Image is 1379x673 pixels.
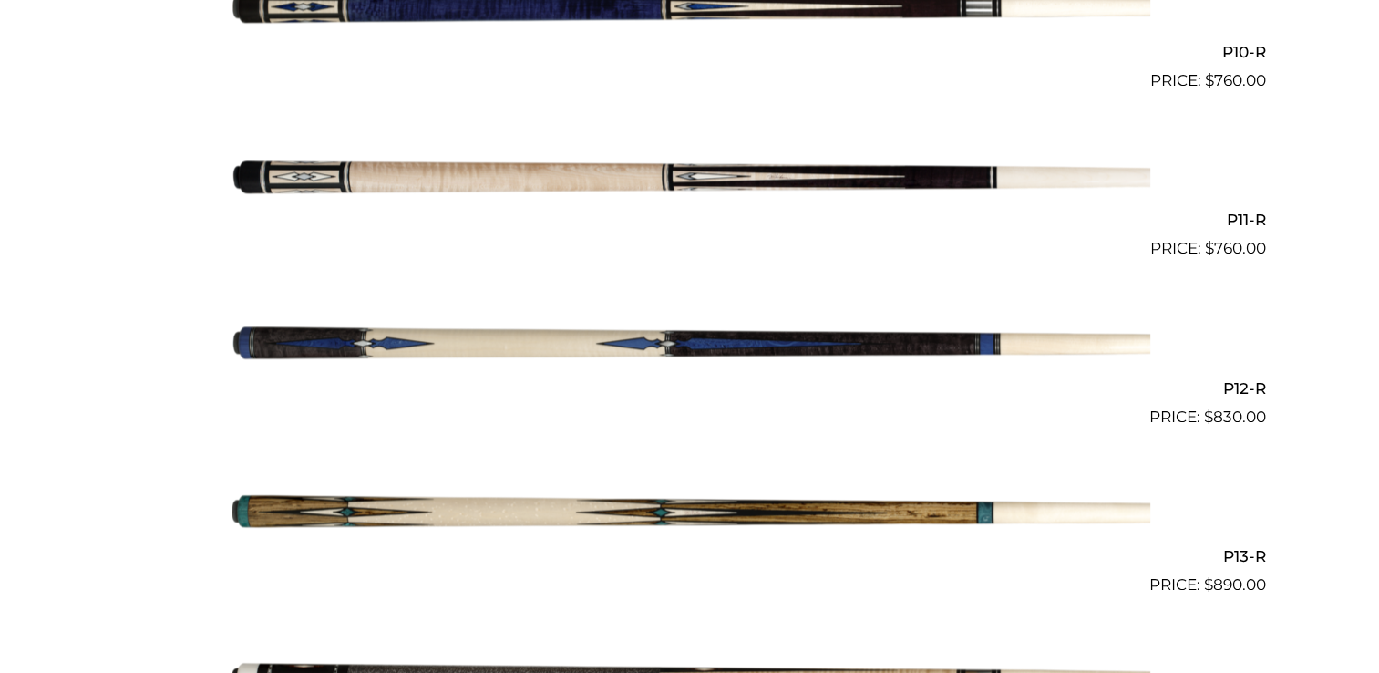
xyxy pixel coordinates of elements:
span: $ [1204,575,1213,594]
bdi: 830.00 [1204,408,1266,426]
img: P11-R [230,100,1150,254]
h2: P11-R [114,203,1266,237]
bdi: 760.00 [1205,239,1266,257]
a: P13-R $890.00 [114,437,1266,597]
a: P12-R $830.00 [114,268,1266,429]
a: P11-R $760.00 [114,100,1266,261]
span: $ [1204,408,1213,426]
span: $ [1205,71,1214,89]
span: $ [1205,239,1214,257]
h2: P13-R [114,540,1266,574]
img: P13-R [230,437,1150,590]
img: P12-R [230,268,1150,421]
bdi: 760.00 [1205,71,1266,89]
h2: P10-R [114,35,1266,68]
bdi: 890.00 [1204,575,1266,594]
h2: P12-R [114,371,1266,405]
